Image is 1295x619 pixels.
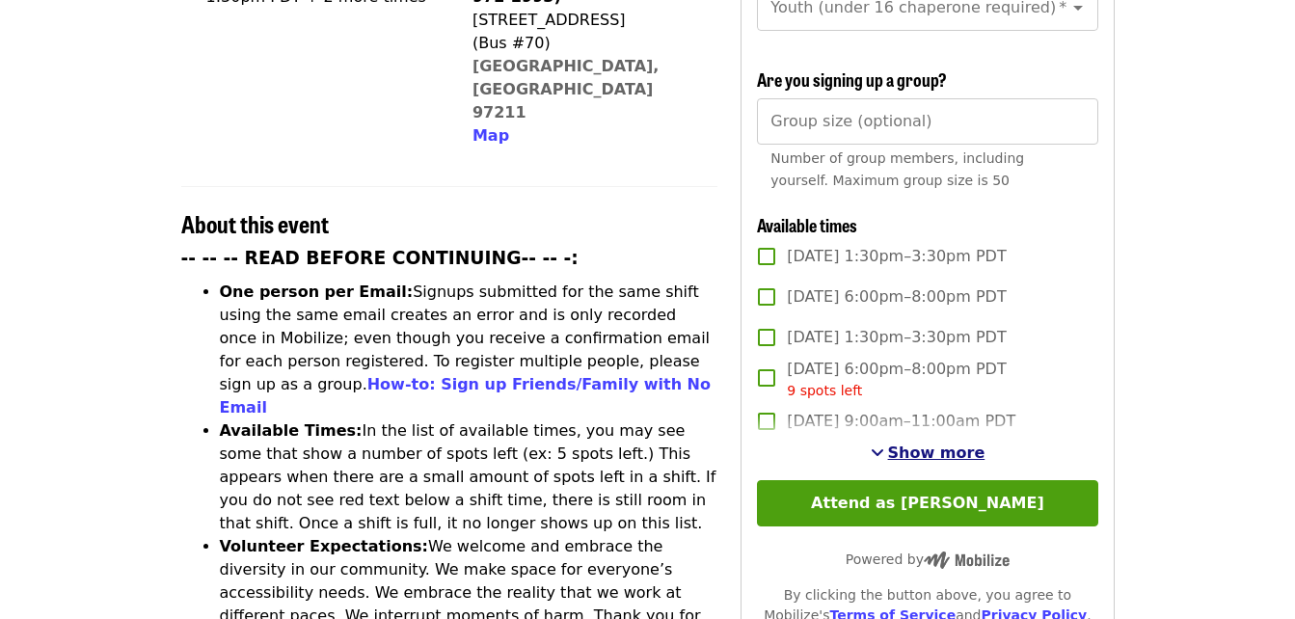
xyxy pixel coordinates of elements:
[888,444,985,462] span: Show more
[472,126,509,145] span: Map
[472,32,702,55] div: (Bus #70)
[220,375,712,417] a: How-to: Sign up Friends/Family with No Email
[472,9,702,32] div: [STREET_ADDRESS]
[787,383,862,398] span: 9 spots left
[181,248,579,268] strong: -- -- -- READ BEFORE CONTINUING-- -- -:
[757,212,857,237] span: Available times
[472,124,509,148] button: Map
[181,206,329,240] span: About this event
[924,552,1010,569] img: Powered by Mobilize
[220,283,414,301] strong: One person per Email:
[871,442,985,465] button: See more timeslots
[787,358,1006,401] span: [DATE] 6:00pm–8:00pm PDT
[770,150,1024,188] span: Number of group members, including yourself. Maximum group size is 50
[757,67,947,92] span: Are you signing up a group?
[787,326,1006,349] span: [DATE] 1:30pm–3:30pm PDT
[846,552,1010,567] span: Powered by
[220,537,429,555] strong: Volunteer Expectations:
[787,410,1015,433] span: [DATE] 9:00am–11:00am PDT
[220,419,718,535] li: In the list of available times, you may see some that show a number of spots left (ex: 5 spots le...
[787,285,1006,309] span: [DATE] 6:00pm–8:00pm PDT
[757,480,1097,526] button: Attend as [PERSON_NAME]
[220,421,363,440] strong: Available Times:
[757,98,1097,145] input: [object Object]
[220,281,718,419] li: Signups submitted for the same shift using the same email creates an error and is only recorded o...
[787,245,1006,268] span: [DATE] 1:30pm–3:30pm PDT
[472,57,660,121] a: [GEOGRAPHIC_DATA], [GEOGRAPHIC_DATA] 97211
